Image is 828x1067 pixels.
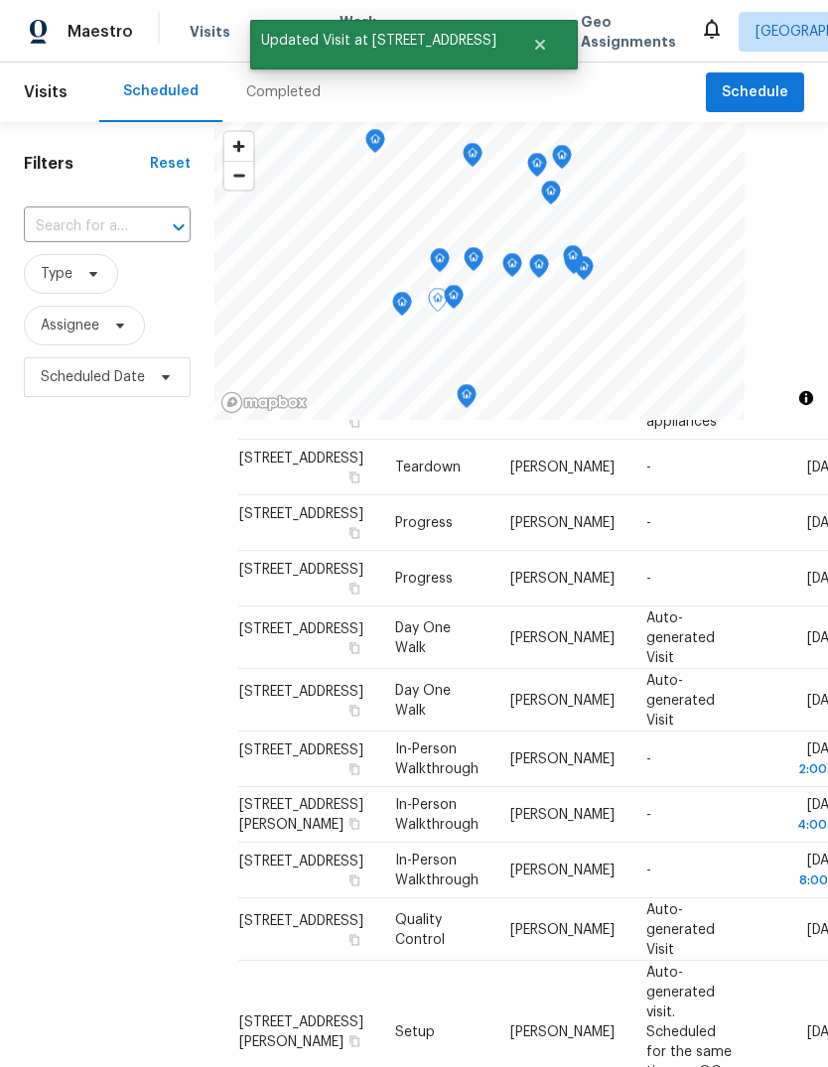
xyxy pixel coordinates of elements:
[510,516,615,530] span: [PERSON_NAME]
[510,808,615,822] span: [PERSON_NAME]
[794,386,818,410] button: Toggle attribution
[395,683,451,717] span: Day One Walk
[395,516,453,530] span: Progress
[428,288,448,319] div: Map marker
[345,468,363,486] button: Copy Address
[457,384,477,415] div: Map marker
[395,742,479,776] span: In-Person Walkthrough
[239,913,363,927] span: [STREET_ADDRESS]
[345,524,363,542] button: Copy Address
[220,391,308,414] a: Mapbox homepage
[345,815,363,833] button: Copy Address
[345,760,363,778] button: Copy Address
[646,864,651,877] span: -
[646,461,651,474] span: -
[444,285,464,316] div: Map marker
[529,254,549,285] div: Map marker
[646,610,715,664] span: Auto-generated Visit
[395,854,479,887] span: In-Person Walkthrough
[24,70,68,114] span: Visits
[365,129,385,160] div: Map marker
[150,154,191,174] div: Reset
[510,922,615,936] span: [PERSON_NAME]
[345,1031,363,1049] button: Copy Address
[646,902,715,956] span: Auto-generated Visit
[239,507,363,521] span: [STREET_ADDRESS]
[395,1024,435,1038] span: Setup
[800,387,812,409] span: Toggle attribution
[395,620,451,654] span: Day One Walk
[581,12,676,52] span: Geo Assignments
[250,20,507,62] span: Updated Visit at [STREET_ADDRESS]
[706,72,804,113] button: Schedule
[722,80,788,105] span: Schedule
[214,122,745,420] canvas: Map
[392,292,412,323] div: Map marker
[239,798,363,832] span: [STREET_ADDRESS][PERSON_NAME]
[646,395,717,429] span: Order appliances
[239,684,363,698] span: [STREET_ADDRESS]
[345,871,363,889] button: Copy Address
[41,316,99,335] span: Assignee
[224,162,253,190] span: Zoom out
[239,452,363,466] span: [STREET_ADDRESS]
[345,413,363,431] button: Copy Address
[646,516,651,530] span: -
[502,253,522,284] div: Map marker
[24,154,150,174] h1: Filters
[395,798,479,832] span: In-Person Walkthrough
[510,461,615,474] span: [PERSON_NAME]
[395,461,461,474] span: Teardown
[395,912,445,946] span: Quality Control
[510,864,615,877] span: [PERSON_NAME]
[527,153,547,184] div: Map marker
[510,630,615,644] span: [PERSON_NAME]
[430,248,450,279] div: Map marker
[552,145,572,176] div: Map marker
[574,256,594,287] div: Map marker
[224,161,253,190] button: Zoom out
[224,132,253,161] button: Zoom in
[345,580,363,598] button: Copy Address
[563,245,583,276] div: Map marker
[239,1014,363,1048] span: [STREET_ADDRESS][PERSON_NAME]
[646,752,651,766] span: -
[246,82,321,102] div: Completed
[510,572,615,586] span: [PERSON_NAME]
[41,367,145,387] span: Scheduled Date
[395,572,453,586] span: Progress
[510,1024,615,1038] span: [PERSON_NAME]
[510,752,615,766] span: [PERSON_NAME]
[510,693,615,707] span: [PERSON_NAME]
[239,621,363,635] span: [STREET_ADDRESS]
[646,572,651,586] span: -
[646,673,715,727] span: Auto-generated Visit
[24,211,135,242] input: Search for an address...
[345,930,363,948] button: Copy Address
[541,181,561,211] div: Map marker
[165,213,193,241] button: Open
[646,808,651,822] span: -
[239,743,363,757] span: [STREET_ADDRESS]
[123,81,199,101] div: Scheduled
[340,12,390,52] span: Work Orders
[190,22,230,42] span: Visits
[464,247,483,278] div: Map marker
[463,143,483,174] div: Map marker
[41,264,72,284] span: Type
[68,22,133,42] span: Maestro
[345,638,363,656] button: Copy Address
[239,855,363,868] span: [STREET_ADDRESS]
[239,563,363,577] span: [STREET_ADDRESS]
[345,701,363,719] button: Copy Address
[507,25,573,65] button: Close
